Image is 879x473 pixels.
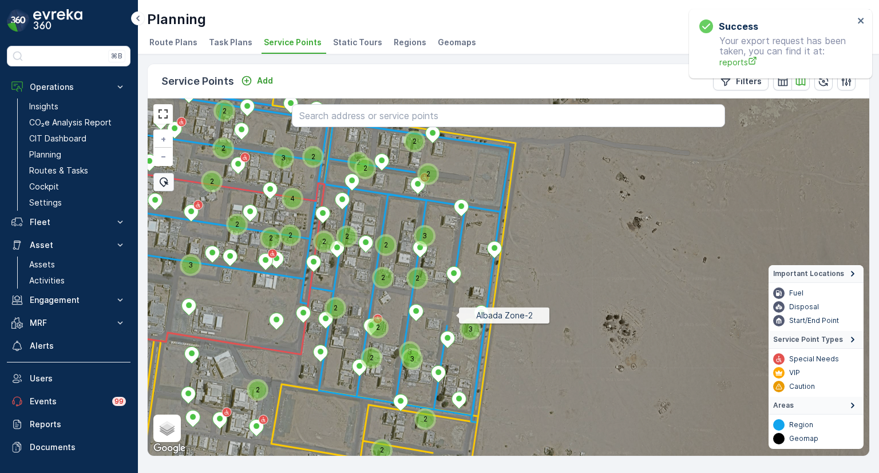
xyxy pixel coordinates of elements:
[25,257,130,273] a: Assets
[773,401,794,410] span: Areas
[25,195,130,211] a: Settings
[409,270,415,277] div: 2
[401,344,408,350] div: 3
[30,442,126,453] p: Documents
[369,319,386,336] div: 2
[719,19,758,33] h3: Success
[7,76,130,98] button: Operations
[149,37,197,48] span: Route Plans
[719,56,854,68] a: reports
[262,230,269,236] div: 2
[419,165,426,172] div: 2
[275,149,292,167] div: 3
[147,10,206,29] p: Planning
[25,131,130,147] a: CIT Dashboard
[789,434,818,443] p: Geomap
[7,312,130,334] button: MRF
[29,197,62,208] p: Settings
[462,321,479,338] div: 3
[403,350,410,357] div: 3
[350,154,367,171] div: 2
[155,416,180,441] a: Layers
[789,289,803,298] p: Fuel
[369,319,376,326] div: 2
[182,257,189,263] div: 3
[406,133,423,150] div: 2
[228,216,235,223] div: 2
[29,181,59,192] p: Cockpit
[7,334,130,357] a: Alerts
[315,233,332,250] div: 2
[155,131,172,148] a: Zoom In
[373,442,390,459] div: 2
[773,335,843,344] span: Service Point Types
[282,227,299,244] div: 2
[333,37,382,48] span: Static Tours
[215,140,232,157] div: 2
[25,115,130,131] a: CO₂e Analysis Report
[111,52,122,61] p: ⌘B
[228,216,246,233] div: 2
[416,227,433,245] div: 3
[29,117,112,128] p: CO₂e Analysis Report
[7,390,130,413] a: Events99
[374,269,391,286] div: 2
[769,397,864,415] summary: Areas
[327,299,334,306] div: 2
[29,259,55,270] p: Assets
[25,98,130,115] a: Insights
[25,179,130,195] a: Cockpit
[249,381,256,388] div: 2
[30,396,105,407] p: Events
[419,165,437,183] div: 2
[264,37,322,48] span: Service Points
[30,81,108,93] p: Operations
[357,160,363,167] div: 2
[789,382,815,391] p: Caution
[161,73,234,89] p: Service Points
[282,227,288,234] div: 2
[257,75,273,86] p: Add
[30,239,108,251] p: Asset
[275,149,282,156] div: 3
[153,173,174,191] div: Bulk Select
[7,211,130,234] button: Fleet
[216,103,223,109] div: 2
[377,236,394,254] div: 2
[30,317,108,329] p: MRF
[304,148,322,165] div: 2
[394,37,426,48] span: Regions
[769,265,864,283] summary: Important Locations
[29,165,88,176] p: Routes & Tasks
[416,227,423,234] div: 3
[417,411,434,428] div: 2
[409,270,426,287] div: 2
[789,420,813,429] p: Region
[30,216,108,228] p: Fleet
[438,37,476,48] span: Geomaps
[7,9,30,32] img: logo
[417,411,423,417] div: 2
[773,269,844,278] span: Important Locations
[25,273,130,289] a: Activities
[857,16,865,27] button: close
[401,344,418,361] div: 3
[203,173,220,190] div: 2
[374,269,381,276] div: 2
[304,148,311,155] div: 2
[25,147,130,163] a: Planning
[403,350,421,368] div: 3
[373,442,380,448] div: 2
[284,190,301,207] div: 4
[789,354,839,364] p: Special Needs
[262,230,279,247] div: 2
[29,133,86,144] p: CIT Dashboard
[151,441,188,456] a: Open this area in Google Maps (opens a new window)
[406,133,413,140] div: 2
[29,101,58,112] p: Insights
[30,419,126,430] p: Reports
[7,436,130,459] a: Documents
[350,154,357,161] div: 2
[161,151,167,161] span: −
